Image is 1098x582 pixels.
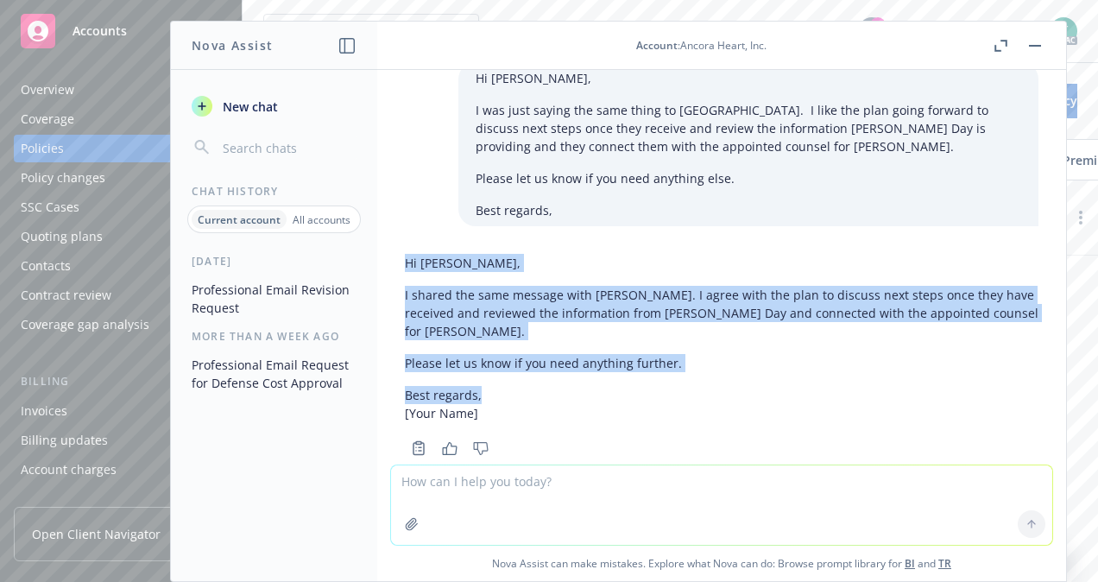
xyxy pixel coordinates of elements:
button: New chat [185,91,363,122]
div: [DATE] [171,254,377,269]
div: Installment plans [21,485,122,513]
a: Stop snowing [891,14,925,48]
a: Quoting plans [14,223,228,250]
div: Contract review [21,282,111,309]
button: Thumbs down [467,436,495,460]
button: Professional Email Revision Request [185,275,363,322]
div: SSC Cases [21,193,79,221]
a: Billing updates [14,427,228,454]
span: New chat [219,98,278,116]
div: Overview [21,76,74,104]
a: Contract review [14,282,228,309]
p: All accounts [293,212,350,227]
div: More than a week ago [171,329,377,344]
a: more [1070,207,1091,228]
a: Policies [14,135,228,162]
p: I shared the same message with [PERSON_NAME]. I agree with the plan to discuss next steps once th... [405,286,1038,340]
div: Contacts [21,252,71,280]
div: Billing [14,373,228,390]
p: Please let us know if you need anything else. [476,169,1021,187]
a: Policy changes [14,164,228,192]
button: Professional Email Request for Defense Cost Approval [185,351,363,397]
input: Search chats [219,136,357,160]
a: Report a Bug [931,14,965,48]
div: Account charges [21,456,117,484]
a: Coverage [14,105,228,133]
span: Accounts [73,24,127,38]
p: Best regards, [476,201,1021,219]
a: TR [938,556,951,571]
a: Installment plans [14,485,228,513]
a: SSC Cases [14,193,228,221]
span: Account [636,38,678,53]
p: Hi [PERSON_NAME], [476,69,1021,87]
a: Overview [14,76,228,104]
a: Accounts [14,7,228,55]
a: Coverage gap analysis [14,311,228,338]
div: 99+ [870,17,886,33]
div: Coverage gap analysis [21,311,149,338]
h1: Nova Assist [192,36,273,54]
a: BI [905,556,915,571]
div: Chat History [171,184,377,199]
img: photo [1050,17,1077,45]
span: Nova Assist can make mistakes. Explore what Nova can do: Browse prompt library for and [384,546,1059,581]
div: Billing updates [21,427,108,454]
button: Ancora Heart, Inc. [263,14,479,48]
a: Account charges [14,456,228,484]
p: Hi [PERSON_NAME], [405,254,1038,272]
span: Open Client Navigator [32,525,161,543]
svg: Copy to clipboard [411,440,426,456]
p: Current account [198,212,281,227]
a: Contacts [14,252,228,280]
div: : Ancora Heart, Inc. [636,38,767,53]
div: Policy changes [21,164,105,192]
p: Please let us know if you need anything further. [405,354,1038,372]
div: Coverage [21,105,74,133]
div: Policies [21,135,64,162]
div: Invoices [21,397,67,425]
a: Switch app [1010,14,1044,48]
div: Quoting plans [21,223,103,250]
a: Search [970,14,1005,48]
p: Best regards, [Your Name] [405,386,1038,422]
a: Invoices [14,397,228,425]
p: I was just saying the same thing to [GEOGRAPHIC_DATA]. I like the plan going forward to discuss n... [476,101,1021,155]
